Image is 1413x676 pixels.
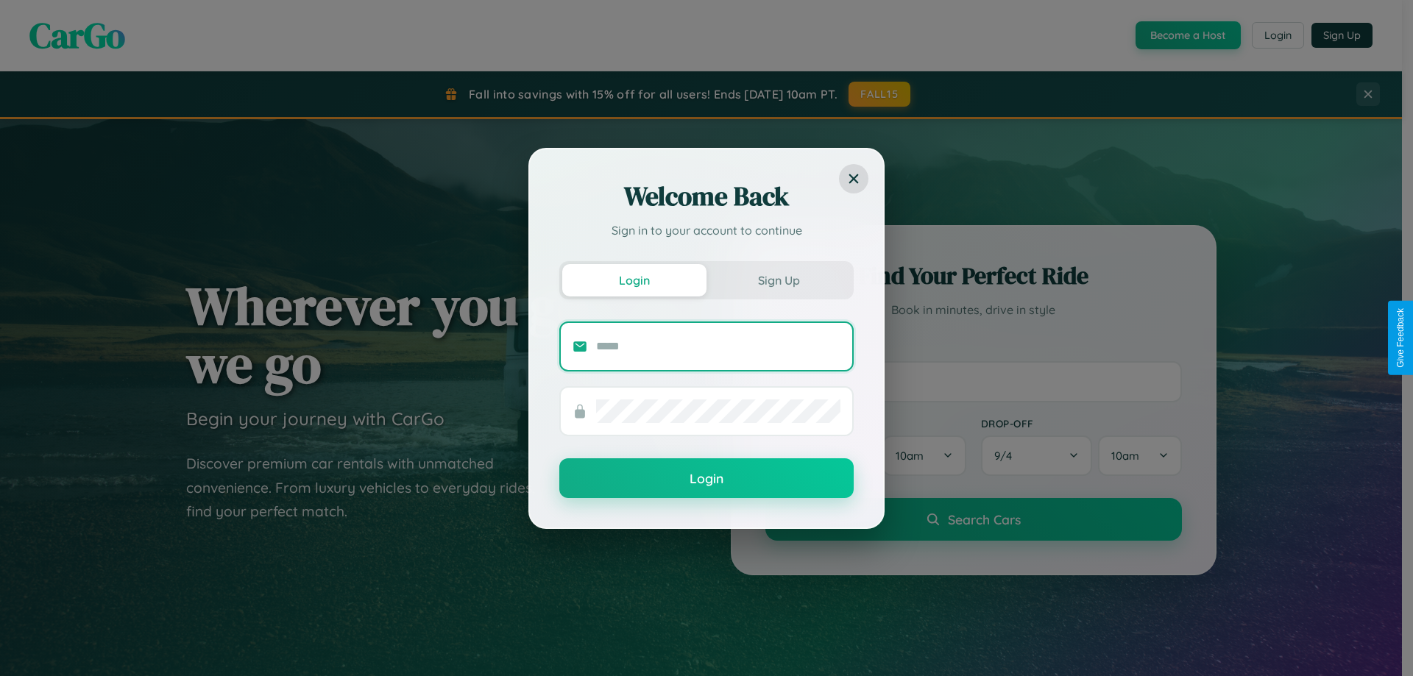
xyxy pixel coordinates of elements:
[559,179,854,214] h2: Welcome Back
[559,458,854,498] button: Login
[1395,308,1406,368] div: Give Feedback
[562,264,706,296] button: Login
[706,264,851,296] button: Sign Up
[559,221,854,239] p: Sign in to your account to continue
